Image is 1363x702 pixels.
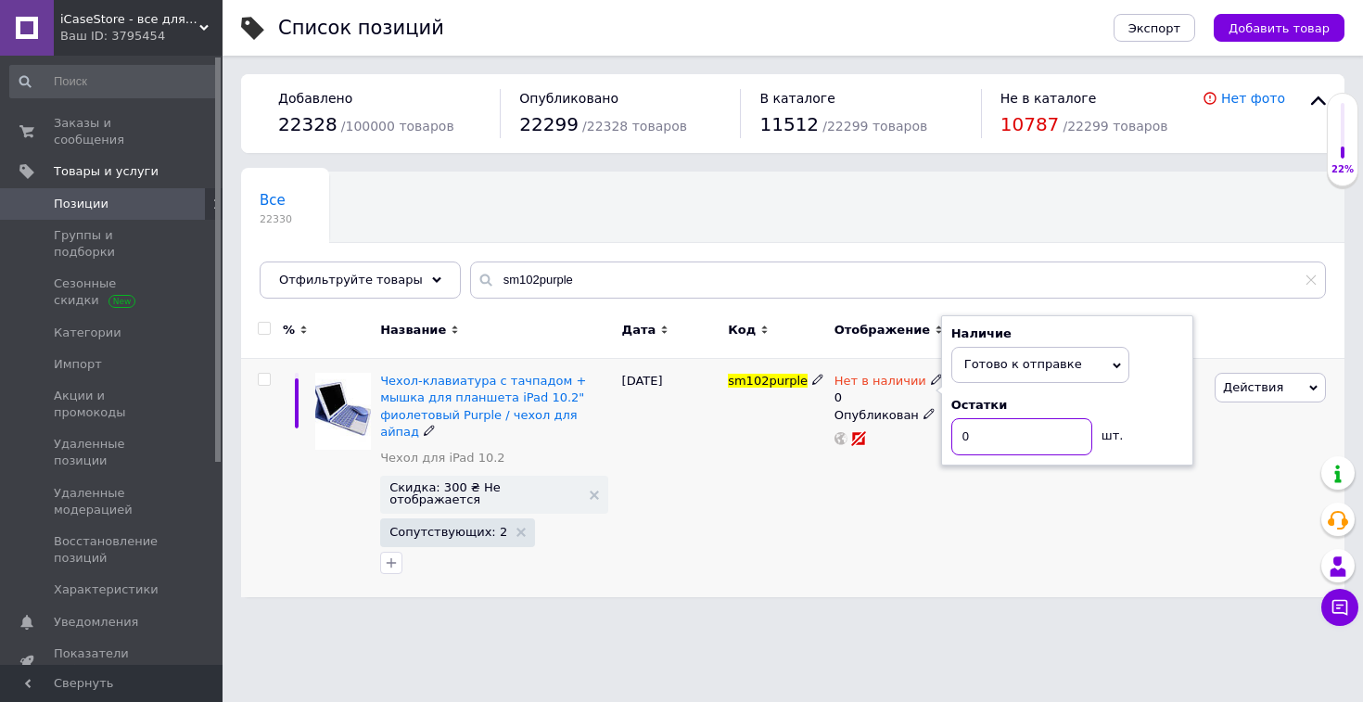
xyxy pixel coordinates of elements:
span: Добавлено [278,91,352,106]
div: 22% [1328,163,1357,176]
button: Чат с покупателем [1321,589,1358,626]
span: / 100000 товаров [341,119,454,134]
span: Группы и подборки [54,227,172,261]
div: Список позиций [278,19,444,38]
span: 22299 [519,113,579,135]
span: % [283,322,295,338]
span: Готово к отправке [964,357,1082,371]
span: Сезонные скидки [54,275,172,309]
span: Уведомления [54,614,138,631]
span: Акции и промокоды [54,388,172,421]
div: Опубликован [834,407,978,424]
span: Не в каталоге [1000,91,1097,106]
span: Опубликовано [519,91,618,106]
span: iCaseStore - все для вашего гаджета [60,11,199,28]
span: 22330 [260,212,292,226]
span: Дата [622,322,656,338]
span: / 22299 товаров [1063,119,1167,134]
span: Действия [1223,380,1283,394]
span: Показатели работы компании [54,645,172,679]
span: Удаленные модерацией [54,485,172,518]
span: Код [728,322,756,338]
div: Наличие [951,325,1183,342]
input: Поиск [9,65,219,98]
span: Отображение [834,322,930,338]
a: Нет фото [1221,91,1285,106]
span: Категории [54,325,121,341]
div: 2 [1095,359,1210,597]
span: Скидка: 300 ₴ Не отображается [389,481,580,505]
span: Сопутствующих: 2 [389,526,507,538]
span: 11512 [759,113,819,135]
span: Название [380,322,446,338]
span: Характеристики [54,581,159,598]
span: Позиции [54,196,108,212]
span: Заказы и сообщения [54,115,172,148]
span: Добавить товар [1229,21,1330,35]
span: Товары и услуги [54,163,159,180]
a: Чехол для iPad 10.2 [380,450,504,466]
button: Добавить товар [1214,14,1344,42]
div: Остатки [951,397,1183,414]
button: Экспорт [1114,14,1195,42]
img: Чехол-клавиатура с тачпадом + мышка для планшета iPad 10.2" фиолетовый Purple / чехол для айпад [315,373,371,450]
span: / 22299 товаров [822,119,927,134]
span: 10787 [1000,113,1060,135]
a: Чехол-клавиатура с тачпадом + мышка для планшета iPad 10.2" фиолетовый Purple / чехол для айпад [380,374,586,439]
span: В каталоге [759,91,834,106]
span: Удаленные позиции [54,436,172,469]
div: 0 [834,373,943,406]
span: Экспорт [1128,21,1180,35]
span: Все [260,192,286,209]
span: Восстановление позиций [54,533,172,567]
span: Импорт [54,356,102,373]
span: Отфильтруйте товары [279,273,423,287]
span: / 22328 товаров [582,119,687,134]
span: 22328 [278,113,338,135]
input: Поиск по названию позиции, артикулу и поисковым запросам [470,262,1326,299]
div: Ваш ID: 3795454 [60,28,223,45]
span: Нет в наличии [834,374,926,393]
span: sm102purple [728,374,808,388]
div: шт. [1092,418,1129,444]
div: [DATE] [618,359,724,597]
